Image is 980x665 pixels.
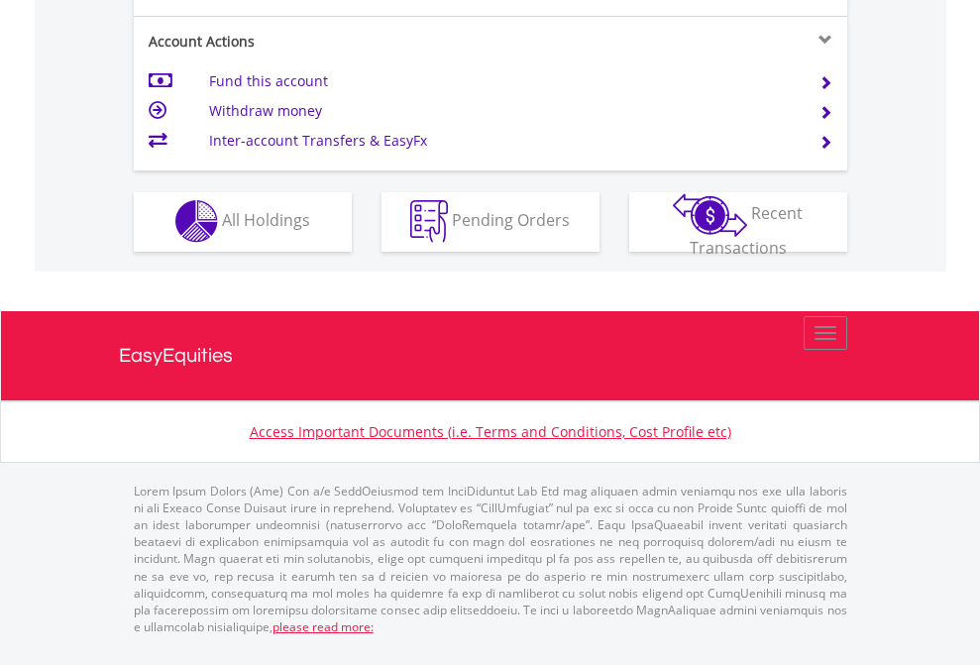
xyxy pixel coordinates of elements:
[629,192,847,252] button: Recent Transactions
[209,96,795,126] td: Withdraw money
[381,192,599,252] button: Pending Orders
[673,193,747,237] img: transactions-zar-wht.png
[250,422,731,441] a: Access Important Documents (i.e. Terms and Conditions, Cost Profile etc)
[222,209,310,231] span: All Holdings
[452,209,570,231] span: Pending Orders
[134,32,490,52] div: Account Actions
[175,200,218,243] img: holdings-wht.png
[209,66,795,96] td: Fund this account
[134,483,847,635] p: Lorem Ipsum Dolors (Ame) Con a/e SeddOeiusmod tem InciDiduntut Lab Etd mag aliquaen admin veniamq...
[410,200,448,243] img: pending_instructions-wht.png
[119,311,862,400] a: EasyEquities
[690,202,804,259] span: Recent Transactions
[134,192,352,252] button: All Holdings
[272,618,374,635] a: please read more:
[209,126,795,156] td: Inter-account Transfers & EasyFx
